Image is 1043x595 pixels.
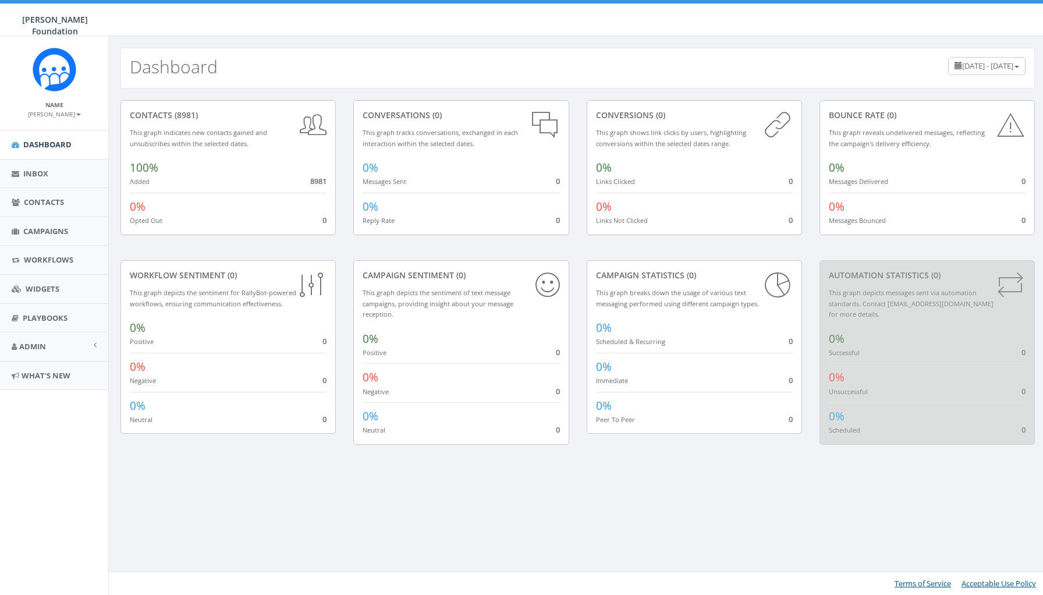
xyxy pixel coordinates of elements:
small: Added [130,177,150,186]
div: conversions [596,109,793,121]
span: Contacts [24,197,64,207]
small: Immediate [596,376,628,385]
span: 0% [829,370,845,385]
span: 0 [1021,215,1026,225]
span: 0% [596,398,612,413]
span: 0 [789,176,793,186]
small: Scheduled [829,426,860,434]
span: 0% [363,199,378,214]
span: (0) [684,270,696,281]
small: Scheduled & Recurring [596,337,665,346]
small: This graph depicts the sentiment of text message campaigns, providing insight about your message ... [363,288,513,318]
small: Negative [130,376,156,385]
span: 0% [130,398,146,413]
small: This graph shows link clicks by users, highlighting conversions within the selected dates range. [596,128,746,148]
span: 100% [130,160,158,175]
span: What's New [22,370,70,381]
span: 0% [596,199,612,214]
small: Positive [130,337,154,346]
small: Opted Out [130,216,162,225]
span: 0% [130,199,146,214]
span: Widgets [26,284,59,294]
small: Links Clicked [596,177,635,186]
small: Links Not Clicked [596,216,648,225]
small: Name [45,101,63,109]
span: 0 [556,347,560,357]
div: Automation Statistics [829,270,1026,281]
span: 0% [363,331,378,346]
small: Neutral [363,426,385,434]
span: (0) [885,109,896,121]
a: Terms of Service [895,578,951,589]
span: (8981) [172,109,198,121]
span: Workflows [24,254,73,265]
span: 0% [363,370,378,385]
small: Reply Rate [363,216,395,225]
span: 0 [789,375,793,385]
span: 0 [556,424,560,435]
span: 0 [789,336,793,346]
small: Peer To Peer [596,415,635,424]
small: [PERSON_NAME] [28,110,81,118]
span: Inbox [23,168,48,179]
span: [PERSON_NAME] Foundation [22,14,88,37]
span: 8981 [310,176,327,186]
small: This graph depicts messages sent via automation standards. Contact [EMAIL_ADDRESS][DOMAIN_NAME] f... [829,288,994,318]
span: 0 [789,414,793,424]
span: 0% [596,160,612,175]
span: 0% [130,359,146,374]
small: Successful [829,348,860,357]
span: (0) [929,270,941,281]
span: 0 [322,215,327,225]
span: 0 [1021,424,1026,435]
span: 0% [130,320,146,335]
h2: Dashboard [130,57,218,76]
span: 0 [556,386,560,396]
span: 0% [596,359,612,374]
span: 0% [596,320,612,335]
small: Negative [363,387,389,396]
small: This graph depicts the sentiment for RallyBot-powered workflows, ensuring communication effective... [130,288,296,308]
span: 0 [556,215,560,225]
small: Messages Sent [363,177,406,186]
div: contacts [130,109,327,121]
span: 0% [363,409,378,424]
span: 0 [322,375,327,385]
div: Campaign Statistics [596,270,793,281]
small: This graph breaks down the usage of various text messaging performed using different campaign types. [596,288,759,308]
span: 0% [829,160,845,175]
span: Admin [19,341,46,352]
div: conversations [363,109,559,121]
div: Campaign Sentiment [363,270,559,281]
span: 0 [322,414,327,424]
span: 0 [1021,386,1026,396]
a: Acceptable Use Policy [962,578,1036,589]
span: 0% [829,409,845,424]
small: Messages Bounced [829,216,886,225]
span: Campaigns [23,226,68,236]
span: (0) [430,109,442,121]
a: [PERSON_NAME] [28,108,81,119]
small: Neutral [130,415,152,424]
span: 0% [829,199,845,214]
span: Dashboard [23,139,72,150]
span: 0 [322,336,327,346]
span: 0 [556,176,560,186]
span: (0) [225,270,237,281]
span: (0) [454,270,466,281]
span: [DATE] - [DATE] [962,61,1013,71]
small: This graph tracks conversations, exchanged in each interaction within the selected dates. [363,128,518,148]
div: Bounce Rate [829,109,1026,121]
span: 0 [1021,176,1026,186]
div: Workflow Sentiment [130,270,327,281]
small: Unsuccessful [829,387,868,396]
img: Rally_Corp_Icon.png [33,48,76,91]
small: This graph reveals undelivered messages, reflecting the campaign's delivery efficiency. [829,128,985,148]
span: 0% [829,331,845,346]
span: 0 [789,215,793,225]
small: Messages Delivered [829,177,888,186]
span: (0) [654,109,665,121]
span: 0 [1021,347,1026,357]
small: This graph indicates new contacts gained and unsubscribes within the selected dates. [130,128,267,148]
span: 0% [363,160,378,175]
